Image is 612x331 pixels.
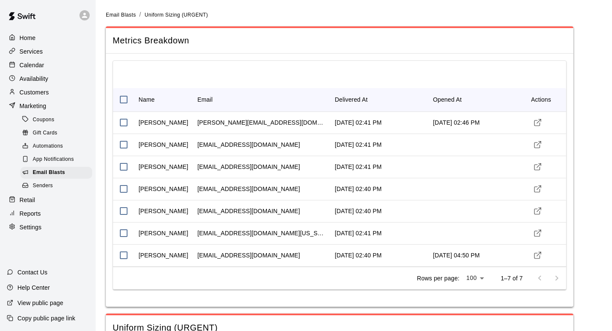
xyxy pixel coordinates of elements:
[20,61,44,69] p: Calendar
[531,227,544,240] a: Visit customer profile
[7,86,89,99] a: Customers
[20,126,96,140] a: Gift Cards
[463,272,487,284] div: 100
[139,163,188,171] div: Steven Chancellor
[7,72,89,85] a: Availability
[113,35,567,46] span: Metrics Breakdown
[335,185,382,193] div: 2025/09/08 02:40 PM
[198,251,300,260] div: sommer_22@hotmail.com
[531,249,544,262] a: Visit customer profile
[20,154,92,165] div: App Notifications
[7,221,89,234] a: Settings
[335,140,382,149] div: 2025/09/08 02:41 PM
[198,207,300,215] div: ltokita@gmail.com
[33,182,53,190] span: Senders
[198,229,326,237] div: fitzsimmonsn@health.missouri.edu
[501,274,523,282] p: 1–7 of 7
[17,314,75,322] p: Copy public page link
[433,251,480,260] div: 2025/09/08 04:50 PM
[139,140,188,149] div: Barry Roewe
[139,118,188,127] div: Kerry Bush
[20,140,96,153] a: Automations
[17,299,63,307] p: View public page
[531,116,544,129] a: Visit customer profile
[193,88,331,111] div: Email
[20,47,43,56] p: Services
[531,160,544,173] a: Visit customer profile
[417,274,459,282] p: Rows per page:
[139,10,141,19] li: /
[20,180,96,193] a: Senders
[139,185,188,193] div: Jana Roewe
[20,180,92,192] div: Senders
[33,155,74,164] span: App Notifications
[433,118,480,127] div: 2025/09/08 02:46 PM
[20,74,48,83] p: Availability
[531,183,544,195] a: Visit customer profile
[33,142,63,151] span: Automations
[531,88,551,111] div: Actions
[335,229,382,237] div: 2025/09/08 02:41 PM
[7,45,89,58] a: Services
[335,207,382,215] div: 2025/09/08 02:40 PM
[106,12,136,18] span: Email Blasts
[20,140,92,152] div: Automations
[433,88,462,111] div: Opened At
[20,153,96,166] a: App Notifications
[17,283,50,292] p: Help Center
[20,114,92,126] div: Coupons
[429,88,527,111] div: Opened At
[33,116,54,124] span: Coupons
[331,88,429,111] div: Delivered At
[33,129,57,137] span: Gift Cards
[335,118,382,127] div: 2025/09/08 02:41 PM
[20,113,96,126] a: Coupons
[20,88,49,97] p: Customers
[144,12,208,18] span: Uniform Sizing (URGENT)
[20,167,92,179] div: Email Blasts
[198,118,326,127] div: kerry@businesslawcolumbia.com
[139,88,155,111] div: Name
[531,205,544,217] a: Visit customer profile
[139,251,188,260] div: Sommer Isaacson
[20,102,46,110] p: Marketing
[139,229,188,237] div: Natalie Fitzsimmons
[335,88,368,111] div: Delivered At
[7,194,89,206] a: Retail
[134,88,193,111] div: Name
[139,207,188,215] div: Lisa Kava
[20,34,36,42] p: Home
[198,185,300,193] div: janaroewe5@gmail.com
[335,163,382,171] div: 2025/09/08 02:41 PM
[20,209,41,218] p: Reports
[33,168,65,177] span: Email Blasts
[7,31,89,44] a: Home
[106,10,602,20] nav: breadcrumb
[531,138,544,151] a: Visit customer profile
[7,100,89,112] a: Marketing
[17,268,48,277] p: Contact Us
[20,166,96,180] a: Email Blasts
[527,88,566,111] div: Actions
[20,196,35,204] p: Retail
[7,59,89,71] a: Calendar
[20,127,92,139] div: Gift Cards
[198,88,213,111] div: Email
[106,11,136,18] a: Email Blasts
[198,140,300,149] div: barryroewe@gmail.com
[7,207,89,220] a: Reports
[335,251,382,260] div: 2025/09/08 02:40 PM
[20,223,42,231] p: Settings
[198,163,300,171] div: chancellor08@gmail.com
